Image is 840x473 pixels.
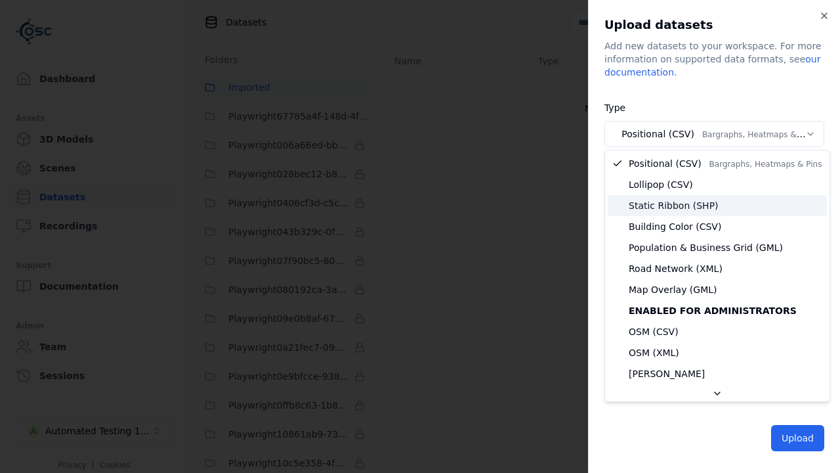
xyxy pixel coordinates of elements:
[629,325,679,338] span: OSM (CSV)
[629,283,717,296] span: Map Overlay (GML)
[629,241,783,254] span: Population & Business Grid (GML)
[629,346,679,359] span: OSM (XML)
[629,199,719,212] span: Static Ribbon (SHP)
[608,300,827,321] div: Enabled for administrators
[629,367,705,380] span: [PERSON_NAME]
[629,157,822,170] span: Positional (CSV)
[629,262,723,275] span: Road Network (XML)
[709,160,822,169] span: Bargraphs, Heatmaps & Pins
[629,220,721,233] span: Building Color (CSV)
[629,178,693,191] span: Lollipop (CSV)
